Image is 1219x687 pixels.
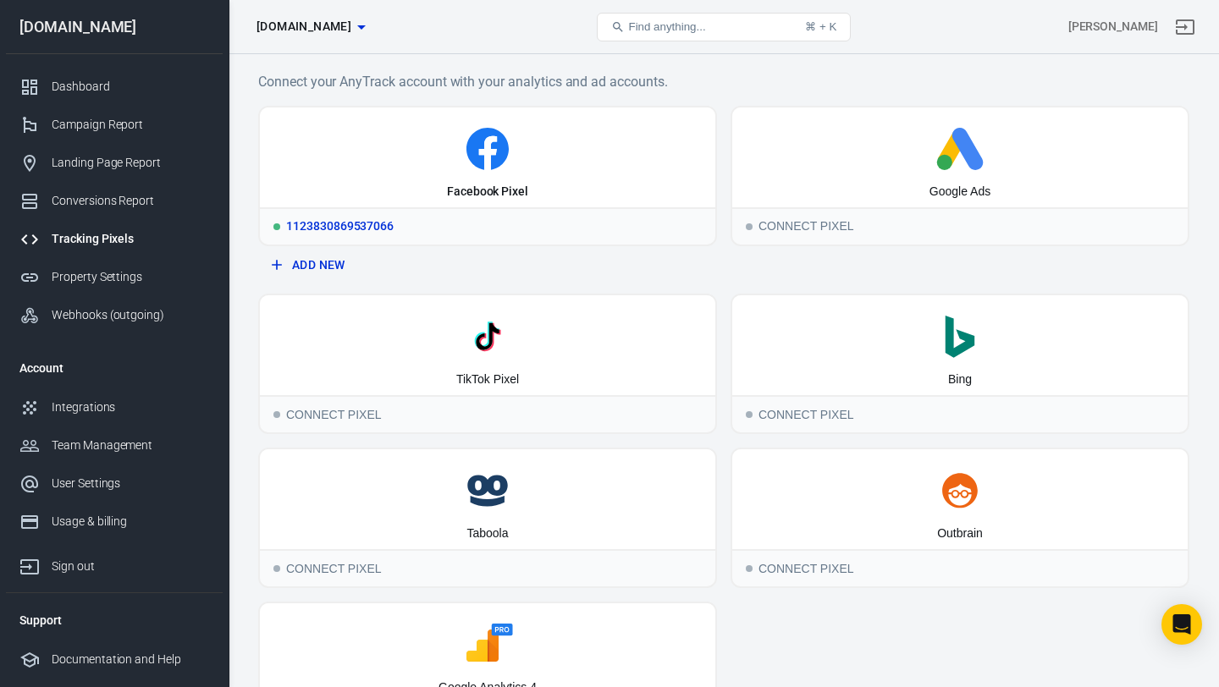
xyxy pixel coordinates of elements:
[260,207,715,245] div: 1123830869537066
[52,192,209,210] div: Conversions Report
[466,525,508,542] div: Taboola
[456,371,519,388] div: TikTok Pixel
[52,398,209,416] div: Integrations
[6,258,223,296] a: Property Settings
[52,306,209,324] div: Webhooks (outgoing)
[273,223,280,230] span: Running
[52,651,209,668] div: Documentation and Help
[746,565,753,572] span: Connect Pixel
[732,207,1188,245] div: Connect Pixel
[52,437,209,454] div: Team Management
[258,294,717,434] button: TikTok PixelConnect PixelConnect Pixel
[597,13,851,41] button: Find anything...⌘ + K
[937,525,983,542] div: Outbrain
[6,220,223,258] a: Tracking Pixels
[6,464,223,503] a: User Settings
[929,184,990,201] div: Google Ads
[52,230,209,248] div: Tracking Pixels
[628,20,705,33] span: Find anything...
[52,154,209,172] div: Landing Page Report
[6,541,223,585] a: Sign out
[1161,604,1202,645] div: Open Intercom Messenger
[52,116,209,134] div: Campaign Report
[6,19,223,35] div: [DOMAIN_NAME]
[948,371,972,388] div: Bing
[250,11,372,42] button: [DOMAIN_NAME]
[6,600,223,640] li: Support
[1068,18,1158,36] div: Account id: Ul97uTIP
[6,68,223,106] a: Dashboard
[732,395,1188,432] div: Connect Pixel
[447,184,528,201] div: Facebook Pixel
[258,71,1189,92] h6: Connect your AnyTrack account with your analytics and ad accounts.
[6,106,223,144] a: Campaign Report
[1165,7,1205,47] a: Sign out
[256,16,351,37] span: myracoach.com
[258,448,717,588] button: TaboolaConnect PixelConnect Pixel
[6,503,223,541] a: Usage & billing
[6,296,223,334] a: Webhooks (outgoing)
[265,250,710,281] button: Add New
[805,20,836,33] div: ⌘ + K
[52,513,209,530] div: Usage & billing
[260,549,715,586] div: Connect Pixel
[746,411,753,418] span: Connect Pixel
[731,294,1189,434] button: BingConnect PixelConnect Pixel
[260,395,715,432] div: Connect Pixel
[258,106,717,246] a: Facebook PixelRunning1123830869537066
[6,388,223,426] a: Integrations
[6,426,223,464] a: Team Management
[273,411,280,418] span: Connect Pixel
[6,348,223,388] li: Account
[273,565,280,572] span: Connect Pixel
[52,558,209,575] div: Sign out
[731,448,1189,588] button: OutbrainConnect PixelConnect Pixel
[731,106,1189,246] button: Google AdsConnect PixelConnect Pixel
[732,549,1188,586] div: Connect Pixel
[6,182,223,220] a: Conversions Report
[52,475,209,492] div: User Settings
[52,78,209,96] div: Dashboard
[746,223,753,230] span: Connect Pixel
[52,268,209,286] div: Property Settings
[6,144,223,182] a: Landing Page Report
